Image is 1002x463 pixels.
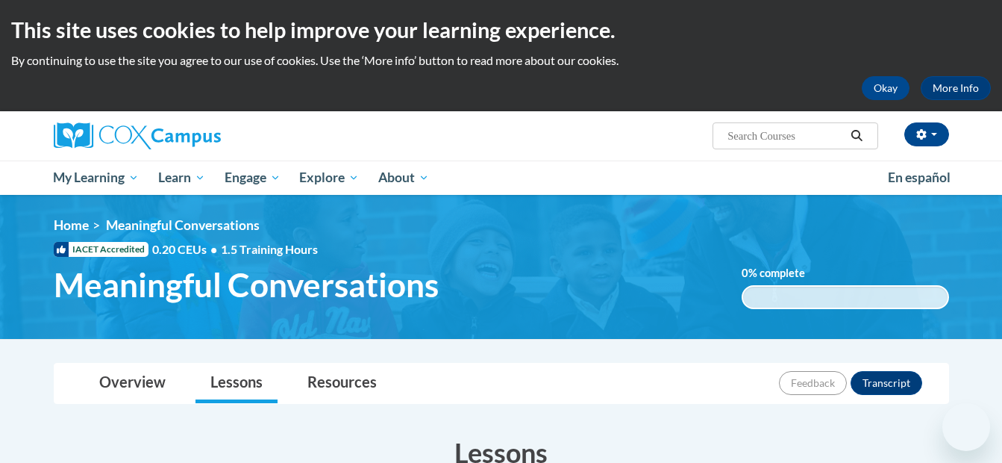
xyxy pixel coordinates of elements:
[210,242,217,256] span: •
[44,161,149,195] a: My Learning
[225,169,281,187] span: Engage
[942,403,990,451] iframe: Button to launch messaging window
[726,127,845,145] input: Search Courses
[862,76,909,100] button: Okay
[369,161,439,195] a: About
[921,76,991,100] a: More Info
[31,161,971,195] div: Main menu
[299,169,359,187] span: Explore
[292,364,392,403] a: Resources
[378,169,429,187] span: About
[195,364,278,403] a: Lessons
[54,217,89,233] a: Home
[878,162,960,193] a: En español
[904,122,949,146] button: Account Settings
[152,241,221,258] span: 0.20 CEUs
[54,122,337,149] a: Cox Campus
[158,169,205,187] span: Learn
[888,170,951,185] span: En español
[221,242,318,256] span: 1.5 Training Hours
[11,52,991,69] p: By continuing to use the site you agree to our use of cookies. Use the ‘More info’ button to read...
[106,217,260,233] span: Meaningful Conversations
[779,371,847,395] button: Feedback
[53,169,139,187] span: My Learning
[54,242,148,257] span: IACET Accredited
[289,161,369,195] a: Explore
[11,15,991,45] h2: This site uses cookies to help improve your learning experience.
[84,364,181,403] a: Overview
[845,127,868,145] button: Search
[54,265,439,305] span: Meaningful Conversations
[215,161,290,195] a: Engage
[54,122,221,149] img: Cox Campus
[148,161,215,195] a: Learn
[742,265,827,282] label: % complete
[742,267,748,279] span: 0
